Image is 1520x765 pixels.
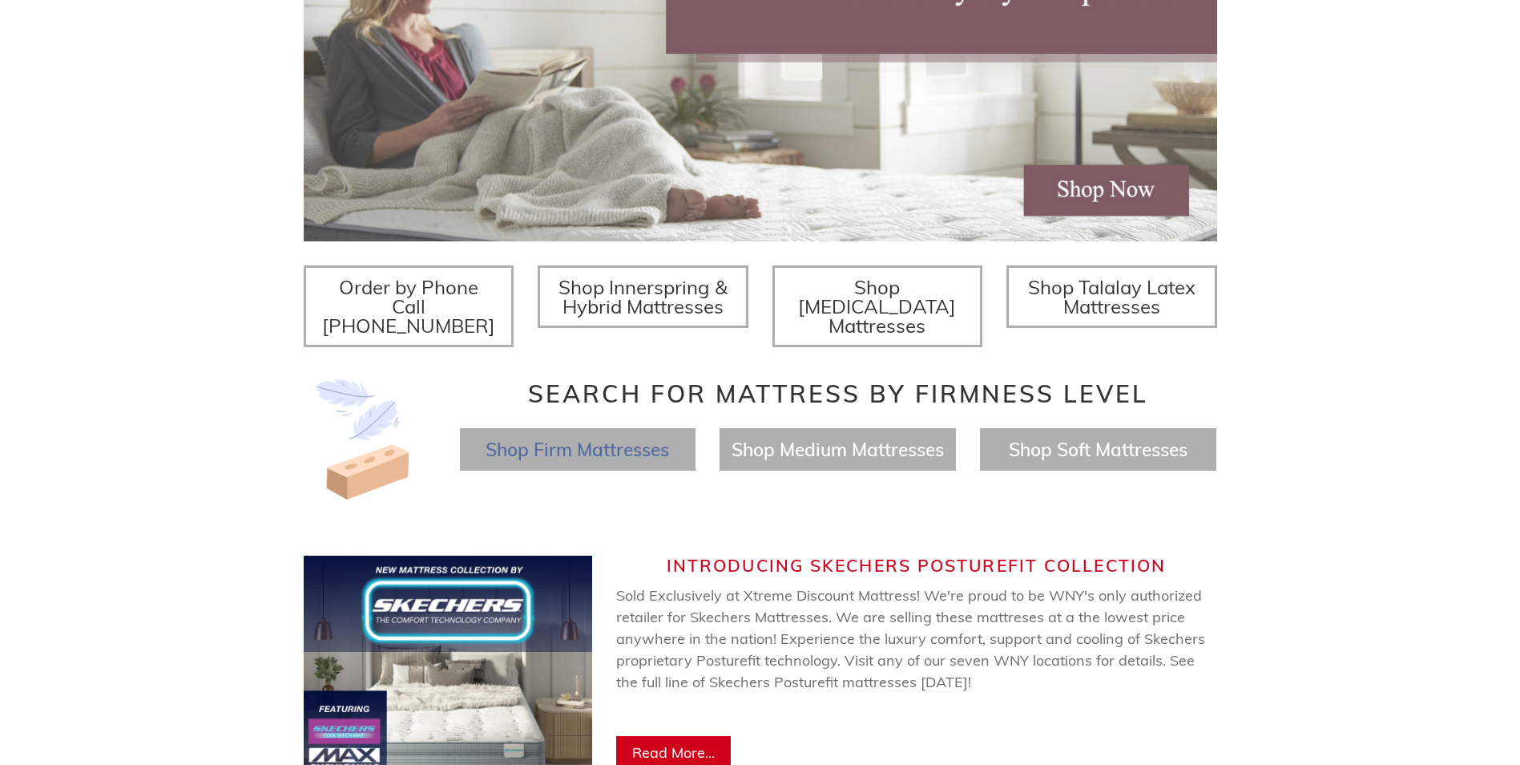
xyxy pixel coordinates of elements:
span: Order by Phone Call [PHONE_NUMBER] [322,275,495,338]
span: Shop [MEDICAL_DATA] Mattresses [798,275,956,338]
a: Shop Talalay Latex Mattresses [1006,265,1217,328]
a: Shop Innerspring & Hybrid Mattresses [538,265,748,328]
img: Image-of-brick- and-feather-representing-firm-and-soft-feel [304,379,424,500]
a: Shop [MEDICAL_DATA] Mattresses [772,265,983,347]
span: Introducing Skechers Posturefit Collection [667,555,1166,576]
span: Shop Talalay Latex Mattresses [1028,275,1195,318]
a: Shop Medium Mattresses [732,438,944,461]
a: Order by Phone Call [PHONE_NUMBER] [304,265,514,347]
span: Read More... [632,743,715,762]
a: Shop Firm Mattresses [486,438,669,461]
span: Shop Innerspring & Hybrid Mattresses [558,275,728,318]
a: Shop Soft Mattresses [1009,438,1187,461]
span: Search for Mattress by Firmness Level [528,378,1148,409]
span: Sold Exclusively at Xtreme Discount Mattress! We're proud to be WNY's only authorized retailer fo... [616,586,1205,735]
